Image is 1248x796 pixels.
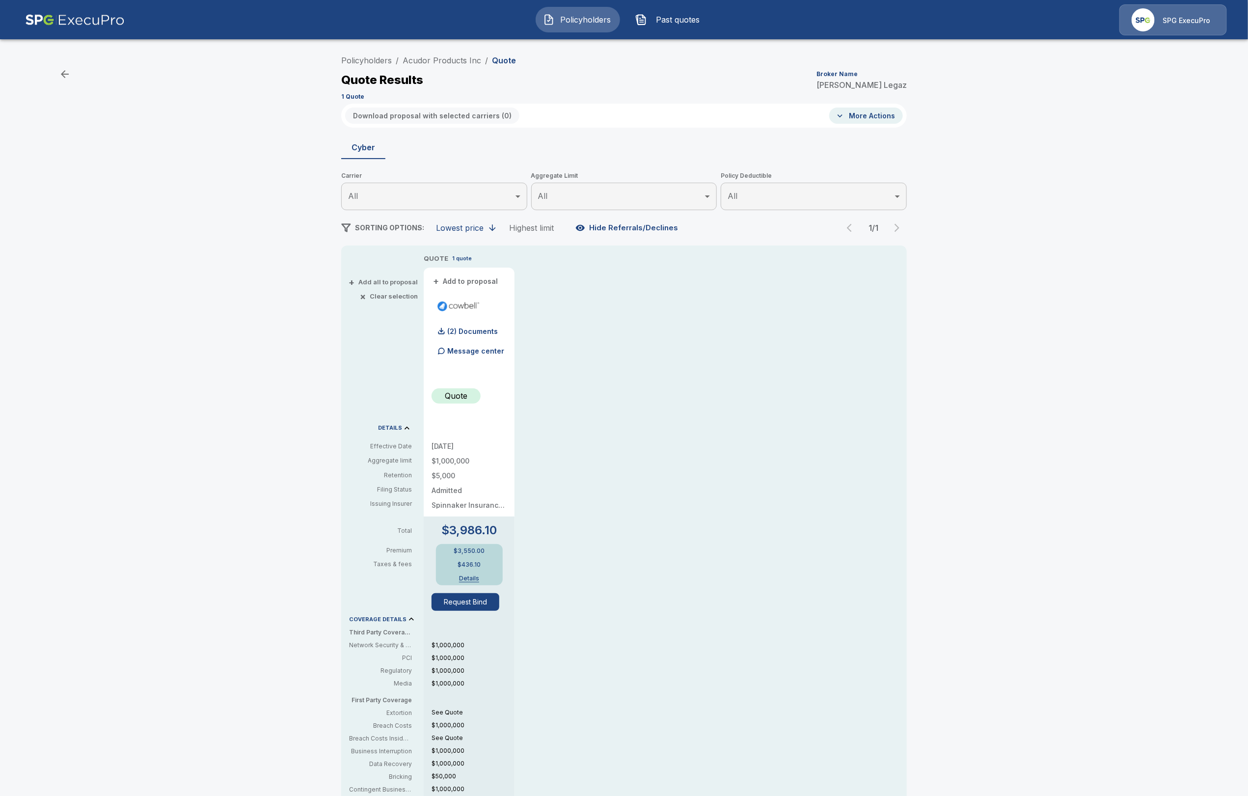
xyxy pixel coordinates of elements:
[432,654,515,662] p: $1,000,000
[559,14,613,26] span: Policyholders
[452,254,472,263] p: 1 quote
[816,71,858,77] p: Broker Name
[349,561,420,567] p: Taxes & fees
[538,191,548,201] span: All
[432,276,500,287] button: +Add to proposal
[432,721,515,730] p: $1,000,000
[432,443,507,450] p: [DATE]
[628,7,712,32] button: Past quotes IconPast quotes
[355,223,424,232] span: SORTING OPTIONS:
[1119,4,1227,35] a: Agency IconSPG ExecuPro
[349,666,412,675] p: Regulatory: In case you're fined by regulators (e.g., for breaching consumer privacy)
[360,293,366,300] span: ×
[25,4,125,35] img: AA Logo
[424,254,448,264] p: QUOTE
[573,219,682,237] button: Hide Referrals/Declines
[441,524,497,536] p: $3,986.10
[349,617,407,622] p: COVERAGE DETAILS
[816,81,907,89] p: [PERSON_NAME] Legaz
[341,74,423,86] p: Quote Results
[635,14,647,26] img: Past quotes Icon
[362,293,418,300] button: ×Clear selection
[864,224,883,232] p: 1 / 1
[349,696,420,705] p: First Party Coverage
[349,471,412,480] p: Retention
[349,499,412,508] p: Issuing Insurer
[349,485,412,494] p: Filing Status
[432,487,507,494] p: Admitted
[349,641,412,650] p: Network Security & Privacy Liability: Third party liability costs
[445,390,467,402] p: Quote
[485,55,488,66] li: /
[341,171,527,181] span: Carrier
[341,55,392,65] a: Policyholders
[436,223,484,233] div: Lowest price
[341,94,364,100] p: 1 Quote
[349,456,412,465] p: Aggregate limit
[447,328,498,335] p: (2) Documents
[543,14,555,26] img: Policyholders Icon
[728,191,737,201] span: All
[435,299,481,314] img: cowbellp100
[351,279,418,285] button: +Add all to proposal
[349,679,412,688] p: Media: When your content triggers legal action against you (e.g. - libel, plagiarism)
[349,760,412,769] p: Data Recovery: The cost of recovering lost data
[432,785,515,794] p: $1,000,000
[349,721,412,730] p: Breach Costs: Covers breach costs from an attack
[349,628,420,637] p: Third Party Coverage
[432,593,499,611] button: Request Bind
[651,14,705,26] span: Past quotes
[450,576,489,581] button: Details
[1163,16,1210,26] p: SPG ExecuPro
[396,55,399,66] li: /
[432,772,515,781] p: $50,000
[349,785,412,794] p: Contingent Business Interruption: Losses from an interruption in 3rd party computer services or s...
[432,472,507,479] p: $5,000
[509,223,554,233] div: Highest limit
[432,759,515,768] p: $1,000,000
[454,548,485,554] p: $3,550.00
[432,708,515,717] p: See Quote
[432,734,515,742] p: See Quote
[349,654,412,662] p: PCI: Covers fines or penalties imposed by banks or credit card companies
[345,108,519,124] button: Download proposal with selected carriers (0)
[349,709,412,717] p: Extortion: Covers damage and payments from an extortion event
[432,666,515,675] p: $1,000,000
[349,528,420,534] p: Total
[447,346,504,356] p: Message center
[1132,8,1155,31] img: Agency Icon
[721,171,907,181] span: Policy Deductible
[432,746,515,755] p: $1,000,000
[492,56,516,64] p: Quote
[432,502,507,509] p: Spinnaker Insurance Company NAIC #24376, AM Best "A-" (Excellent) Rated.
[531,171,717,181] span: Aggregate Limit
[349,548,420,553] p: Premium
[349,279,354,285] span: +
[433,278,439,285] span: +
[349,734,412,743] p: Breach Costs Inside/Outside: Will the breach costs erode the aggregate limit (inside) or are sepa...
[378,425,402,431] p: DETAILS
[348,191,358,201] span: All
[432,458,507,465] p: $1,000,000
[458,562,481,568] p: $436.10
[349,442,412,451] p: Effective Date
[432,641,515,650] p: $1,000,000
[829,108,903,124] button: More Actions
[341,136,385,159] button: Cyber
[432,593,507,611] span: Request Bind
[349,747,412,756] p: Business Interruption: Covers lost profits incurred due to not operating
[349,772,412,781] p: Bricking: When computers and electronic hardware are damaged beyond repair
[536,7,620,32] button: Policyholders IconPolicyholders
[403,55,481,65] a: Acudor Products Inc
[341,55,516,66] nav: breadcrumb
[432,679,515,688] p: $1,000,000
